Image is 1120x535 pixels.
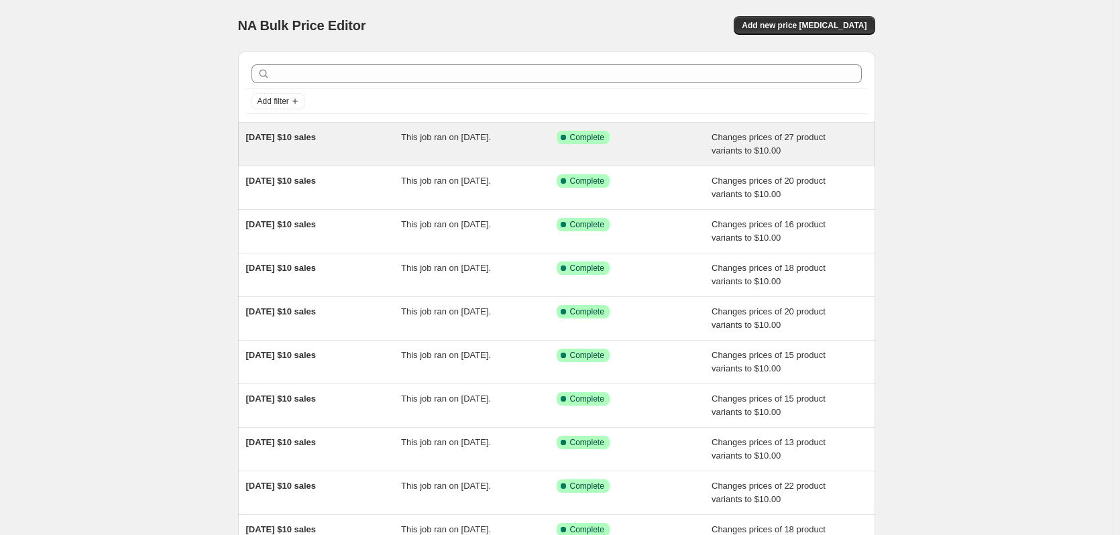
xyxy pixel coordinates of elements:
span: NA Bulk Price Editor [238,18,366,33]
span: Complete [570,306,604,317]
span: Changes prices of 15 product variants to $10.00 [712,394,826,417]
button: Add new price [MEDICAL_DATA] [734,16,875,35]
span: Changes prices of 20 product variants to $10.00 [712,176,826,199]
span: This job ran on [DATE]. [401,481,491,491]
span: Complete [570,263,604,274]
span: Complete [570,394,604,404]
span: Changes prices of 27 product variants to $10.00 [712,132,826,156]
span: [DATE] $10 sales [246,394,317,404]
span: This job ran on [DATE]. [401,219,491,229]
span: Changes prices of 18 product variants to $10.00 [712,263,826,286]
span: This job ran on [DATE]. [401,437,491,447]
span: [DATE] $10 sales [246,350,317,360]
button: Add filter [251,93,305,109]
span: Changes prices of 15 product variants to $10.00 [712,350,826,373]
span: Changes prices of 20 product variants to $10.00 [712,306,826,330]
span: Complete [570,132,604,143]
span: [DATE] $10 sales [246,132,317,142]
span: Changes prices of 13 product variants to $10.00 [712,437,826,461]
span: Complete [570,176,604,186]
span: [DATE] $10 sales [246,176,317,186]
span: Changes prices of 16 product variants to $10.00 [712,219,826,243]
span: [DATE] $10 sales [246,481,317,491]
span: This job ran on [DATE]. [401,263,491,273]
span: Complete [570,524,604,535]
span: Changes prices of 22 product variants to $10.00 [712,481,826,504]
span: This job ran on [DATE]. [401,394,491,404]
span: [DATE] $10 sales [246,437,317,447]
span: [DATE] $10 sales [246,306,317,316]
span: [DATE] $10 sales [246,524,317,534]
span: This job ran on [DATE]. [401,132,491,142]
span: This job ran on [DATE]. [401,524,491,534]
span: Complete [570,437,604,448]
span: Complete [570,481,604,491]
span: Add new price [MEDICAL_DATA] [742,20,866,31]
span: This job ran on [DATE]. [401,176,491,186]
span: This job ran on [DATE]. [401,350,491,360]
span: Complete [570,219,604,230]
span: [DATE] $10 sales [246,263,317,273]
span: Complete [570,350,604,361]
span: [DATE] $10 sales [246,219,317,229]
span: This job ran on [DATE]. [401,306,491,316]
span: Add filter [258,96,289,107]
